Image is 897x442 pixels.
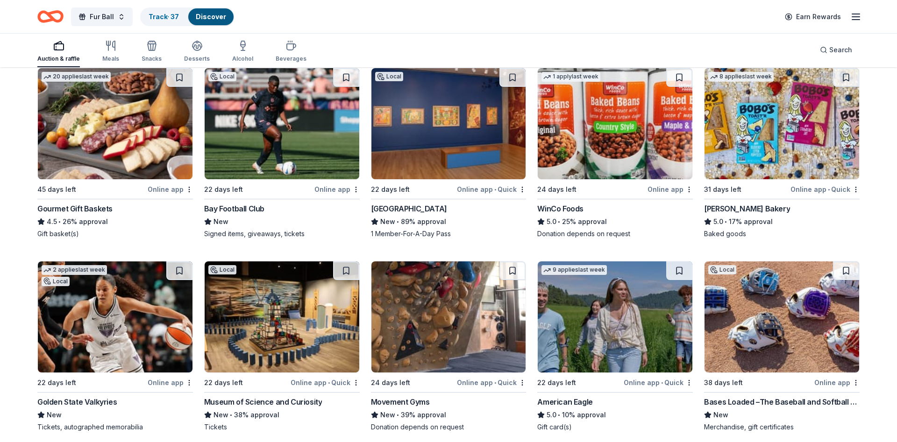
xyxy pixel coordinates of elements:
div: Local [208,265,236,274]
a: Image for Bay Football ClubLocal22 days leftOnline appBay Football ClubNewSigned items, giveaways... [204,68,360,239]
div: 9 applies last week [541,265,607,275]
div: Meals [102,55,119,63]
button: Beverages [276,36,306,67]
span: 5.0 [547,216,556,227]
div: Bay Football Club [204,203,264,214]
span: • [397,218,399,225]
img: Image for Golden State Valkyries [38,261,192,372]
div: Online app Quick [457,377,526,388]
div: 1 Member-For-A-Day Pass [371,229,527,239]
button: Search [812,41,860,59]
div: 10% approval [537,409,693,421]
div: Local [375,72,403,81]
div: 39% approval [371,409,527,421]
div: Baked goods [704,229,860,239]
div: Gift card(s) [537,422,693,432]
span: • [661,379,663,386]
div: [GEOGRAPHIC_DATA] [371,203,447,214]
div: 26% approval [37,216,193,227]
a: Home [37,6,64,28]
div: Online app [148,183,193,195]
img: Image for Bases Loaded –The Baseball and Softball Superstore [705,261,859,372]
button: Alcohol [232,36,253,67]
div: Online app [314,183,360,195]
div: [PERSON_NAME] Bakery [704,203,790,214]
div: 24 days left [371,377,410,388]
div: Snacks [142,55,162,63]
div: Local [208,72,236,81]
a: Image for Bases Loaded –The Baseball and Softball SuperstoreLocal38 days leftOnline appBases Load... [704,261,860,432]
span: 5.0 [713,216,723,227]
button: Desserts [184,36,210,67]
button: Snacks [142,36,162,67]
div: Gift basket(s) [37,229,193,239]
a: Earn Rewards [779,8,847,25]
span: • [494,379,496,386]
div: Auction & raffle [37,55,80,63]
div: 25% approval [537,216,693,227]
div: Online app [648,183,693,195]
div: Gourmet Gift Baskets [37,203,113,214]
a: Track· 37 [149,13,179,21]
img: Image for Skirball Cultural Center [371,68,526,179]
div: Alcohol [232,55,253,63]
div: Merchandise, gift certificates [704,422,860,432]
span: • [494,186,496,193]
button: Fur Ball [71,7,133,26]
span: • [558,411,561,419]
div: Online app [148,377,193,388]
div: 24 days left [537,184,577,195]
img: Image for Museum of Science and Curiosity [205,261,359,372]
button: Meals [102,36,119,67]
div: Tickets [204,422,360,432]
div: Online app Quick [624,377,693,388]
img: Image for American Eagle [538,261,692,372]
div: 17% approval [704,216,860,227]
div: 45 days left [37,184,76,195]
span: Fur Ball [90,11,114,22]
span: 4.5 [47,216,57,227]
span: • [558,218,561,225]
a: Image for Golden State Valkyries2 applieslast weekLocal22 days leftOnline appGolden State Valkyri... [37,261,193,432]
a: Image for American Eagle9 applieslast week22 days leftOnline app•QuickAmerican Eagle5.0•10% appro... [537,261,693,432]
div: 22 days left [371,184,410,195]
span: New [380,216,395,227]
div: Online app [814,377,860,388]
div: 22 days left [537,377,576,388]
img: Image for WinCo Foods [538,68,692,179]
div: 20 applies last week [42,72,111,82]
span: New [214,216,228,227]
a: Image for WinCo Foods1 applylast week24 days leftOnline appWinCo Foods5.0•25% approvalDonation de... [537,68,693,239]
span: • [328,379,330,386]
div: 8 applies last week [708,72,774,82]
a: Image for Movement Gyms24 days leftOnline app•QuickMovement GymsNew•39% approvalDonation depends ... [371,261,527,432]
img: Image for Gourmet Gift Baskets [38,68,192,179]
a: Discover [196,13,226,21]
button: Track· 37Discover [140,7,235,26]
div: 31 days left [704,184,741,195]
span: • [397,411,399,419]
a: Image for Skirball Cultural CenterLocal22 days leftOnline app•Quick[GEOGRAPHIC_DATA]New•89% appro... [371,68,527,239]
span: • [58,218,61,225]
div: 38% approval [204,409,360,421]
div: WinCo Foods [537,203,584,214]
div: Local [42,277,70,286]
span: 5.0 [547,409,556,421]
span: • [725,218,727,225]
a: Image for Gourmet Gift Baskets20 applieslast week45 days leftOnline appGourmet Gift Baskets4.5•26... [37,68,193,239]
div: 22 days left [204,184,243,195]
div: Museum of Science and Curiosity [204,396,322,407]
span: New [214,409,228,421]
img: Image for Bay Football Club [205,68,359,179]
span: Search [829,44,852,56]
div: Online app Quick [291,377,360,388]
div: Online app Quick [457,183,526,195]
div: 22 days left [37,377,76,388]
div: 89% approval [371,216,527,227]
span: New [713,409,728,421]
button: Auction & raffle [37,36,80,67]
div: Local [708,265,736,274]
div: Donation depends on request [371,422,527,432]
span: New [380,409,395,421]
div: Golden State Valkyries [37,396,117,407]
